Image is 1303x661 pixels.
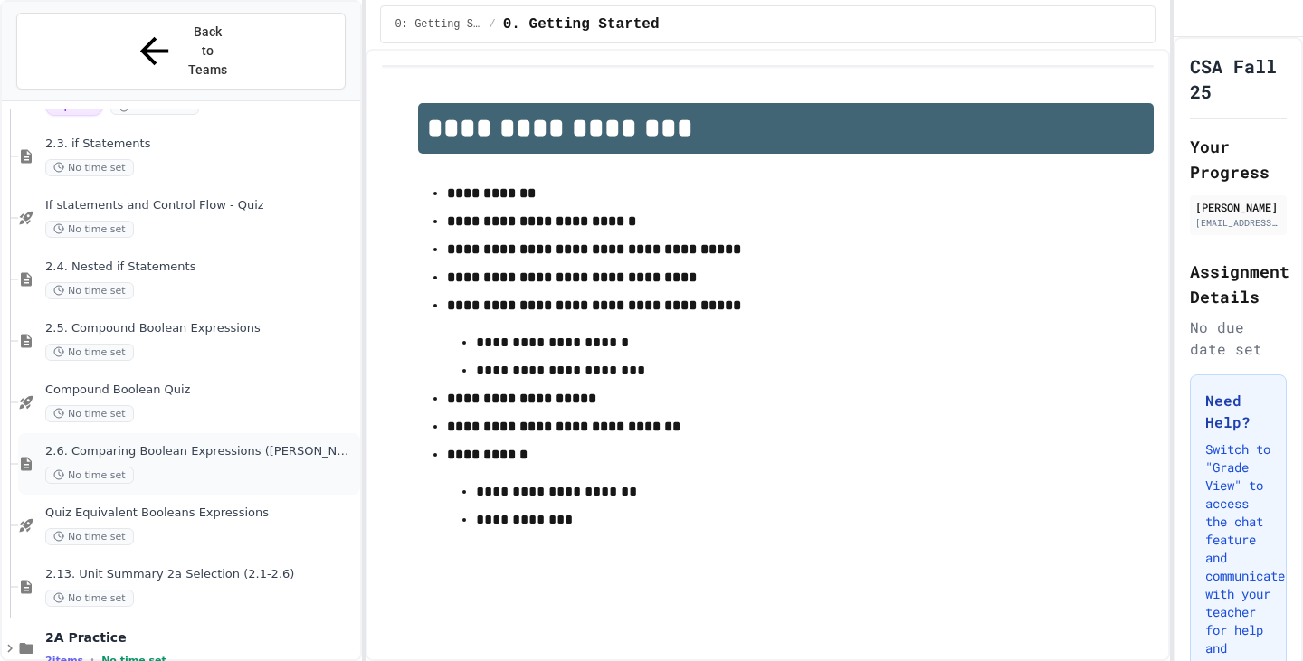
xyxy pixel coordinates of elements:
[45,567,357,582] span: 2.13. Unit Summary 2a Selection (2.1-2.6)
[45,159,134,176] span: No time set
[490,17,496,32] span: /
[1190,259,1287,309] h2: Assignment Details
[45,629,357,646] span: 2A Practice
[45,382,357,398] span: Compound Boolean Quiz
[45,405,134,422] span: No time set
[1195,216,1281,230] div: [EMAIL_ADDRESS][DOMAIN_NAME]
[45,321,357,336] span: 2.5. Compound Boolean Expressions
[1205,390,1271,433] h3: Need Help?
[45,282,134,299] span: No time set
[45,260,357,275] span: 2.4. Nested if Statements
[45,467,134,484] span: No time set
[503,14,660,35] span: 0. Getting Started
[45,344,134,361] span: No time set
[45,221,134,238] span: No time set
[186,23,229,80] span: Back to Teams
[1190,316,1287,360] div: No due date set
[16,13,346,90] button: Back to Teams
[1190,53,1287,104] h1: CSA Fall 25
[395,17,482,32] span: 0: Getting Started
[1195,199,1281,215] div: [PERSON_NAME]
[45,444,357,459] span: 2.6. Comparing Boolean Expressions ([PERSON_NAME] Laws)
[45,590,134,607] span: No time set
[45,198,357,213] span: If statements and Control Flow - Quiz
[45,505,357,521] span: Quiz Equivalent Booleans Expressions
[45,528,134,545] span: No time set
[45,137,357,152] span: 2.3. if Statements
[1190,134,1287,184] h2: Your Progress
